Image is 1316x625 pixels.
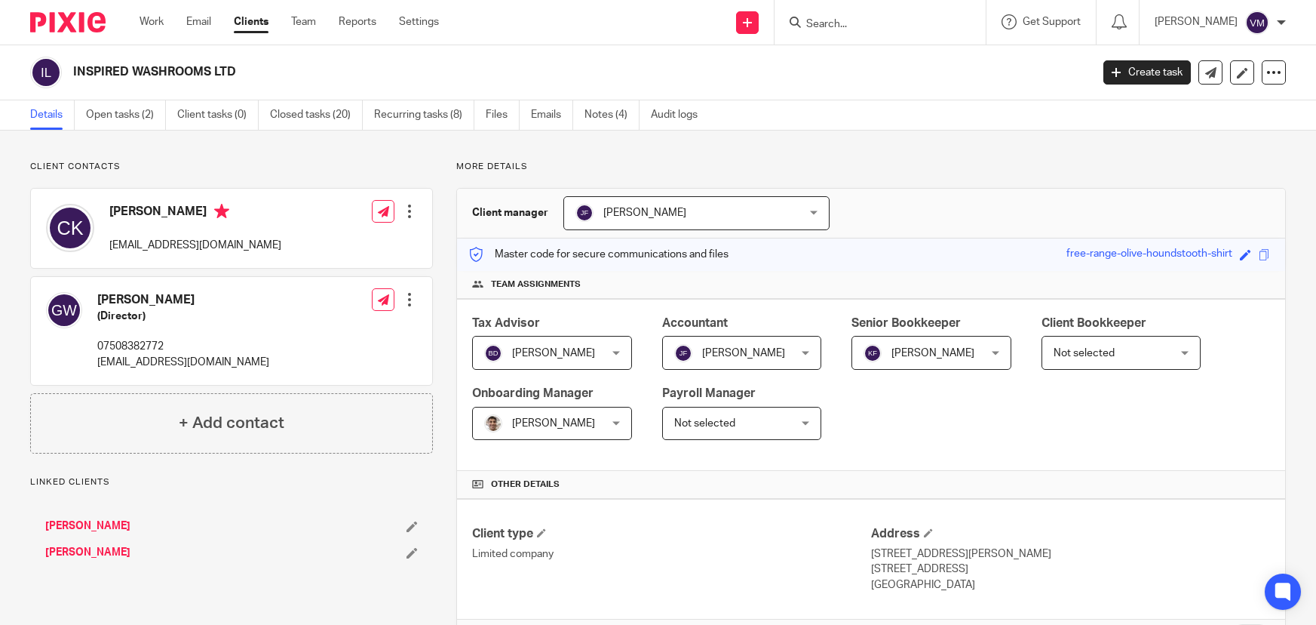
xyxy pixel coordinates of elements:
[1103,60,1191,85] a: Create task
[97,339,269,354] p: 07508382772
[399,14,439,29] a: Settings
[456,161,1286,173] p: More details
[472,526,871,542] h4: Client type
[674,344,692,362] img: svg%3E
[1041,317,1146,329] span: Client Bookkeeper
[109,204,281,223] h4: [PERSON_NAME]
[30,57,62,88] img: svg%3E
[46,292,82,328] img: svg%3E
[864,344,882,362] img: svg%3E
[531,100,573,130] a: Emails
[674,418,735,429] span: Not selected
[472,546,871,562] p: Limited company
[1245,11,1269,35] img: svg%3E
[30,476,433,488] p: Linked clients
[1054,348,1115,359] span: Not selected
[512,418,595,429] span: [PERSON_NAME]
[512,348,595,359] span: [PERSON_NAME]
[871,546,1270,562] p: [STREET_ADDRESS][PERSON_NAME]
[486,100,520,130] a: Files
[30,161,433,173] p: Client contacts
[662,317,728,329] span: Accountant
[234,14,268,29] a: Clients
[651,100,709,130] a: Audit logs
[291,14,316,29] a: Team
[491,479,560,491] span: Other details
[491,279,581,291] span: Team assignments
[109,238,281,253] p: [EMAIL_ADDRESS][DOMAIN_NAME]
[46,204,94,252] img: svg%3E
[472,317,540,329] span: Tax Advisor
[73,64,879,80] h2: INSPIRED WASHROOMS LTD
[140,14,164,29] a: Work
[662,387,756,399] span: Payroll Manager
[214,204,229,219] i: Primary
[374,100,474,130] a: Recurring tasks (8)
[891,348,974,359] span: [PERSON_NAME]
[871,526,1270,542] h4: Address
[851,317,961,329] span: Senior Bookkeeper
[1155,14,1238,29] p: [PERSON_NAME]
[871,562,1270,577] p: [STREET_ADDRESS]
[339,14,376,29] a: Reports
[97,292,269,308] h4: [PERSON_NAME]
[86,100,166,130] a: Open tasks (2)
[177,100,259,130] a: Client tasks (0)
[484,414,502,433] img: PXL_20240409_141816916.jpg
[472,387,594,399] span: Onboarding Manager
[30,12,106,32] img: Pixie
[270,100,363,130] a: Closed tasks (20)
[468,247,729,262] p: Master code for secure communications and files
[1023,17,1081,27] span: Get Support
[484,344,502,362] img: svg%3E
[179,411,284,435] h4: + Add contact
[584,100,640,130] a: Notes (4)
[472,205,548,220] h3: Client manager
[1066,246,1232,263] div: free-range-olive-houndstooth-shirt
[97,309,269,324] h5: (Director)
[45,519,130,534] a: [PERSON_NAME]
[702,348,785,359] span: [PERSON_NAME]
[805,18,940,32] input: Search
[30,100,75,130] a: Details
[186,14,211,29] a: Email
[603,208,686,218] span: [PERSON_NAME]
[575,204,594,222] img: svg%3E
[45,545,130,560] a: [PERSON_NAME]
[871,577,1270,593] p: [GEOGRAPHIC_DATA]
[97,355,269,370] p: [EMAIL_ADDRESS][DOMAIN_NAME]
